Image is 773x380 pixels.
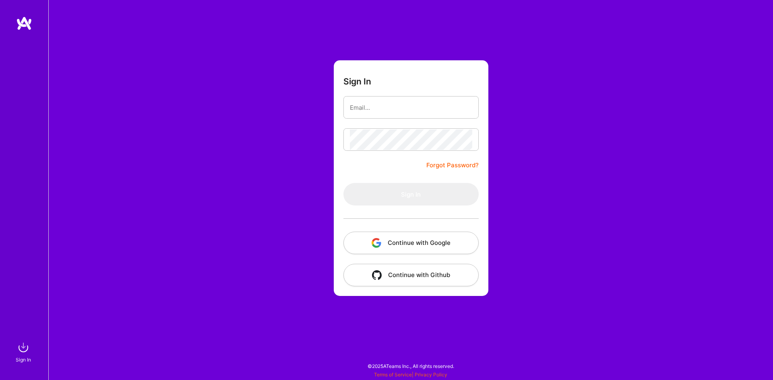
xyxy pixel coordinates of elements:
[372,238,381,248] img: icon
[343,183,479,205] button: Sign In
[16,16,32,31] img: logo
[426,160,479,170] a: Forgot Password?
[15,339,31,355] img: sign in
[374,372,412,378] a: Terms of Service
[48,356,773,376] div: © 2025 ATeams Inc., All rights reserved.
[343,264,479,286] button: Continue with Github
[343,76,371,86] h3: Sign In
[350,97,472,118] input: Email...
[343,232,479,254] button: Continue with Google
[17,339,31,364] a: sign inSign In
[16,355,31,364] div: Sign In
[374,372,447,378] span: |
[415,372,447,378] a: Privacy Policy
[372,270,382,280] img: icon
